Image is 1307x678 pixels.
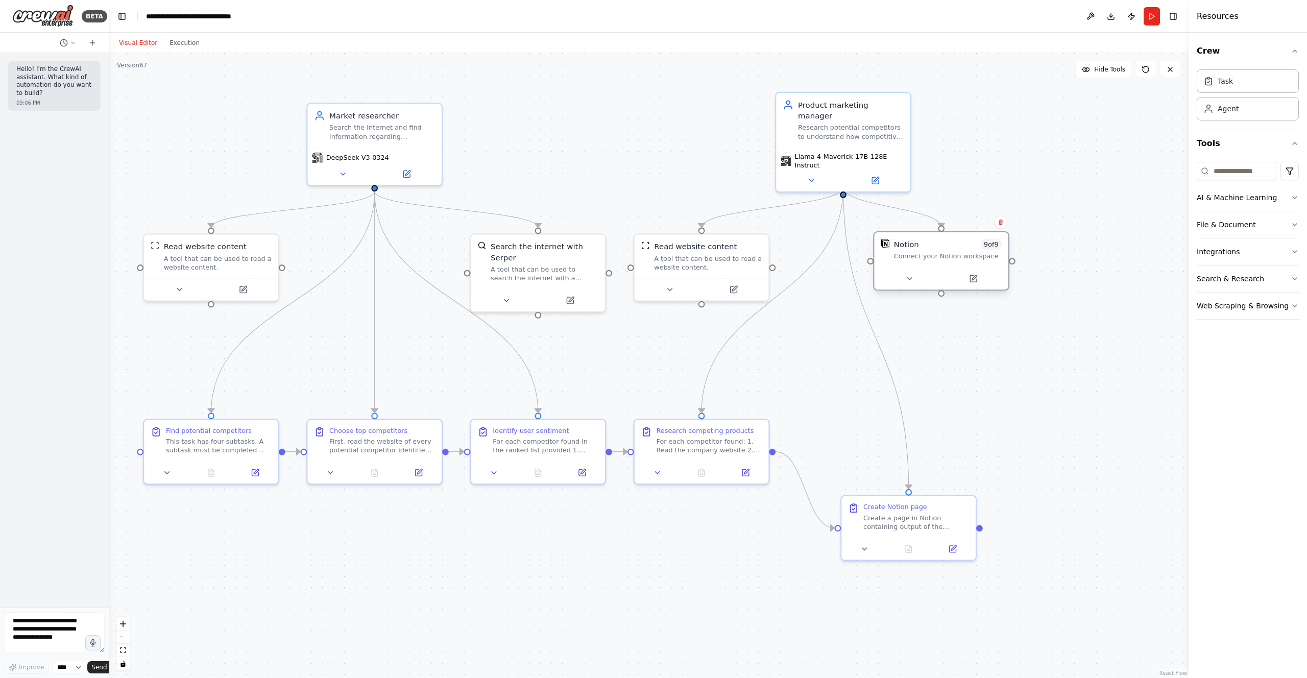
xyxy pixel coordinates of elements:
button: Visual Editor [113,37,163,49]
div: Create a page in Notion containing output of the previous under the following page: [URL][DOMAIN_... [863,514,969,531]
button: Crew [1197,37,1299,65]
div: Market researcher [329,110,435,121]
div: A tool that can be used to read a website content. [164,254,272,272]
button: zoom out [116,631,130,644]
g: Edge from 62e79998-bc46-4eaf-8c0a-56b8c8b8c6a2 to a67efed6-de4c-48d7-93e6-7af0ac51bd89 [285,446,301,457]
img: Logo [12,5,74,28]
button: Hide right sidebar [1166,9,1180,23]
button: Start a new chat [84,37,101,49]
span: Number of enabled actions [981,239,1002,250]
button: Open in side panel [236,466,274,479]
span: Llama-4-Maverick-17B-128E-Instruct [795,152,906,169]
button: zoom in [116,617,130,631]
g: Edge from 99900368-ee72-4bd6-bec0-ee56d4d8174d to af592322-b236-4dcf-9acc-8c4c521112b7 [206,191,380,227]
div: A tool that can be used to search the internet with a search_query. Supports different search typ... [491,265,598,282]
div: NotionNotion9of9Connect your Notion workspace [873,233,1009,293]
button: Switch to previous chat [56,37,80,49]
g: Edge from 99900368-ee72-4bd6-bec0-ee56d4d8174d to a67efed6-de4c-48d7-93e6-7af0ac51bd89 [369,191,380,413]
g: Edge from 33082f6c-29fc-499c-9680-201c5e92bd2a to ad41db11-dec4-426f-b376-744326582841 [612,446,627,457]
button: Delete node [994,215,1007,229]
img: SerperDevTool [477,241,486,250]
g: Edge from ad41db11-dec4-426f-b376-744326582841 to 09a5112f-59b7-4ab0-9b94-382567540bfa [776,446,834,534]
g: Edge from e22ae5e0-738f-467a-ae9b-fe5d145b7dfe to 0158647a-9853-411b-8154-9935f95d65b2 [696,187,849,228]
button: Open in side panel [934,542,971,555]
div: Notion [894,239,919,250]
div: Read website content [654,241,737,252]
img: ScrapeWebsiteTool [641,241,650,250]
h4: Resources [1197,10,1239,22]
div: Market researcherSearch the Internet and find information regarding companies and products based ... [306,103,443,186]
g: Edge from e22ae5e0-738f-467a-ae9b-fe5d145b7dfe to ad41db11-dec4-426f-b376-744326582841 [696,187,849,413]
div: For each competitor found: 1. Read the company website 2. Identify any product, features, solutio... [657,437,762,454]
button: Open in side panel [212,283,274,296]
div: Identify user sentiment [493,426,569,435]
button: Open in side panel [703,283,764,296]
button: Hide left sidebar [115,9,129,23]
button: File & Document [1197,211,1299,238]
button: No output available [679,466,724,479]
span: Hide Tools [1094,65,1125,74]
a: React Flow attribution [1159,670,1187,676]
div: First, read the website of every potential competitor identified in the previous task using its w... [329,437,435,454]
div: Find potential competitorsThis task has four subtasks. A subtask must be completed before startin... [143,419,279,485]
div: Crew [1197,65,1299,129]
div: Task [1218,76,1233,86]
button: Open in side panel [563,466,600,479]
div: 09:06 PM [16,99,92,107]
div: Agent [1218,104,1239,114]
button: Send [87,661,119,673]
button: AI & Machine Learning [1197,184,1299,211]
div: Version 67 [117,61,147,69]
div: Research competing products [657,426,754,435]
div: Search the internet with Serper [491,241,598,263]
button: No output available [188,466,234,479]
g: Edge from 99900368-ee72-4bd6-bec0-ee56d4d8174d to 62e79998-bc46-4eaf-8c0a-56b8c8b8c6a2 [206,191,380,413]
div: Choose top competitorsFirst, read the website of every potential competitor identified in the pre... [306,419,443,485]
div: Read website content [164,241,247,252]
div: Tools [1197,158,1299,328]
button: Integrations [1197,238,1299,265]
div: Find potential competitors [166,426,252,435]
g: Edge from e22ae5e0-738f-467a-ae9b-fe5d145b7dfe to 09a5112f-59b7-4ab0-9b94-382567540bfa [838,187,914,489]
button: Execution [163,37,206,49]
div: A tool that can be used to read a website content. [654,254,762,272]
button: Web Scraping & Browsing [1197,293,1299,319]
div: Research competing productsFor each competitor found: 1. Read the company website 2. Identify any... [634,419,770,485]
button: Open in side panel [844,174,906,187]
span: Improve [19,663,44,671]
img: ScrapeWebsiteTool [151,241,159,250]
button: Open in side panel [400,466,437,479]
div: BETA [82,10,107,22]
g: Edge from a67efed6-de4c-48d7-93e6-7af0ac51bd89 to 33082f6c-29fc-499c-9680-201c5e92bd2a [449,446,464,457]
div: For each competitor found in the ranked list provided 1. Search the Internet for Reddit posts tha... [493,437,598,454]
span: Send [91,663,107,671]
div: Product marketing managerResearch potential competitors to understand how competitive their produ... [775,92,911,192]
div: Identify user sentimentFor each competitor found in the ranked list provided 1. Search the Intern... [470,419,606,485]
g: Edge from 99900368-ee72-4bd6-bec0-ee56d4d8174d to 33082f6c-29fc-499c-9680-201c5e92bd2a [369,191,544,413]
button: No output available [886,542,932,555]
div: React Flow controls [116,617,130,670]
span: DeepSeek-V3-0324 [326,153,389,162]
g: Edge from 99900368-ee72-4bd6-bec0-ee56d4d8174d to 15750933-2968-4ed7-a4b8-a5851a6d6edd [369,191,544,227]
button: No output available [515,466,561,479]
g: Edge from e22ae5e0-738f-467a-ae9b-fe5d145b7dfe to fec8fcda-6fed-4b25-8721-4b5d9ea8f436 [838,187,947,228]
button: Open in side panel [376,167,438,181]
button: Open in side panel [942,272,1004,285]
button: fit view [116,644,130,657]
button: Open in side panel [727,466,764,479]
div: ScrapeWebsiteToolRead website contentA tool that can be used to read a website content. [634,233,770,301]
nav: breadcrumb [146,11,261,21]
div: Research potential competitors to understand how competitive their products are based on their pr... [798,124,904,141]
p: Hello! I'm the CrewAI assistant. What kind of automation do you want to build? [16,65,92,97]
div: Create Notion page [863,503,927,512]
div: ScrapeWebsiteToolRead website contentA tool that can be used to read a website content. [143,233,279,301]
button: toggle interactivity [116,657,130,670]
div: Product marketing manager [798,100,904,122]
button: Hide Tools [1076,61,1131,78]
button: Click to speak your automation idea [85,635,101,650]
button: Search & Research [1197,265,1299,292]
button: Open in side panel [539,294,601,307]
button: Tools [1197,129,1299,158]
button: No output available [352,466,398,479]
div: SerperDevToolSearch the internet with SerperA tool that can be used to search the internet with a... [470,233,606,312]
